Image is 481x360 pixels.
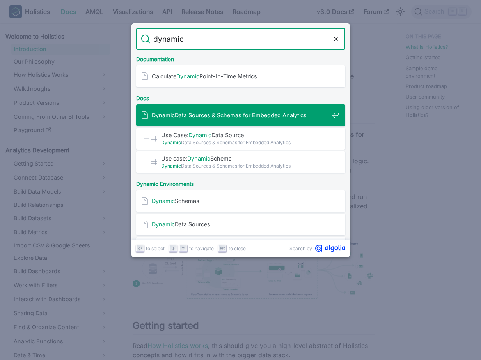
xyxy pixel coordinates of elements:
[136,104,345,126] a: DynamicData Sources & Schemas for Embedded Analytics
[137,245,143,251] svg: Enter key
[152,221,175,228] mark: Dynamic
[136,214,345,235] a: DynamicData Sources
[136,190,345,212] a: DynamicSchemas
[180,245,186,251] svg: Arrow up
[161,139,181,145] mark: Dynamic
[136,237,345,259] a: Example:Dynamical Data Source at User Level​DynamicData Sources
[187,155,210,162] mark: Dynamic
[189,245,214,252] span: to navigate
[229,245,246,252] span: to close
[135,175,347,190] div: Dynamic Environments
[136,128,345,150] a: Use Case:DynamicData Source​DynamicData Sources & Schemas for Embedded Analytics
[146,245,165,252] span: to select
[150,28,331,50] input: Search docs
[176,73,199,79] mark: Dynamic
[136,151,345,173] a: Use case:DynamicSchema​DynamicData Sources & Schemas for Embedded Analytics
[161,155,329,162] span: Use case: Schema​
[152,111,329,119] span: Data Sources & Schemas for Embedded Analytics
[135,50,347,65] div: Documentation
[152,72,329,80] span: Calculate Point-In-Time Metrics
[152,197,329,205] span: Schemas
[161,131,329,139] span: Use Case: Data Source​
[188,132,211,138] mark: Dynamic
[161,162,329,169] span: Data Sources & Schemas for Embedded Analytics
[135,89,347,104] div: Docs
[152,112,175,118] mark: Dynamic
[331,34,341,44] button: Clear the query
[289,245,345,252] a: Search byAlgolia
[220,245,225,251] svg: Escape key
[152,198,175,204] mark: Dynamic
[170,245,176,251] svg: Arrow down
[161,163,181,169] mark: Dynamic
[152,221,329,228] span: Data Sources
[136,65,345,87] a: CalculateDynamicPoint-In-Time Metrics
[161,139,329,146] span: Data Sources & Schemas for Embedded Analytics
[289,245,312,252] span: Search by
[315,245,345,252] svg: Algolia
